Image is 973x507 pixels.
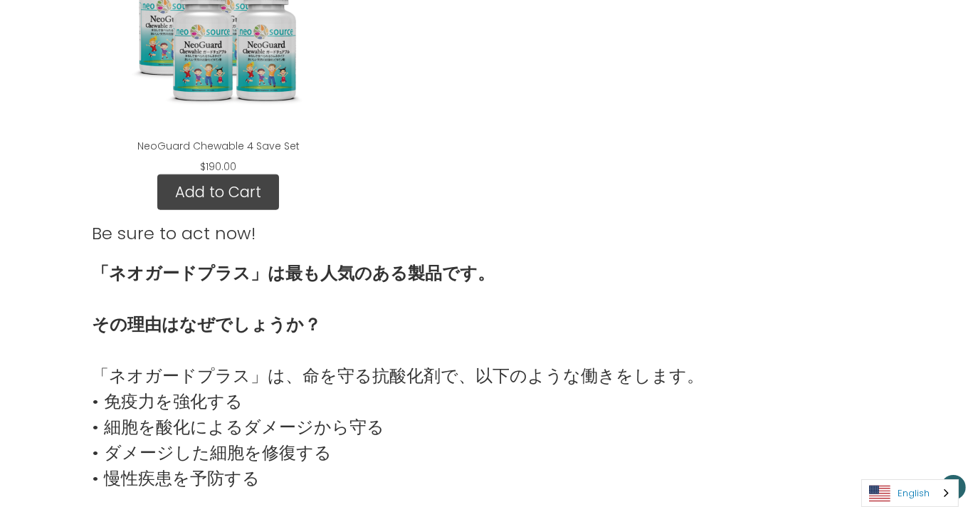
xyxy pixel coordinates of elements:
[92,261,495,285] strong: 「ネオガードプラス」は最も人気のある製品です。
[92,221,256,246] p: Be sure to act now!
[861,479,959,507] div: Language
[92,313,321,336] strong: その理由はなぜでしょうか？
[861,479,959,507] aside: Language selected: English
[157,174,279,210] a: Add to Cart
[92,338,881,491] p: 「ネオガードプラス」は、命を守る抗酸化剤で、以下のような働きをします。 • 免疫力を強化する • 細胞を酸化によるダメージから守る • ダメージした細胞を修復する • 慢性疾患を予防する
[191,160,245,174] div: $190.00
[137,139,300,153] a: NeoGuard Chewable 4 Save Set
[862,480,958,506] a: English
